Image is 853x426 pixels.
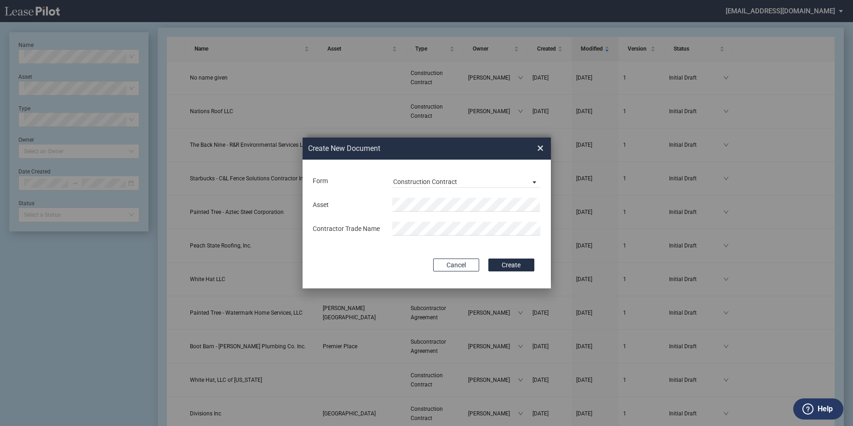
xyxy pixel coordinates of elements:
div: Asset [307,201,387,210]
div: Form [307,177,387,186]
div: Contractor Trade Name [307,225,387,234]
md-select: Lease Form: Construction Contract [392,174,541,188]
label: Help [818,403,833,415]
span: × [537,141,544,155]
button: Cancel [433,259,479,271]
button: Create [488,259,534,271]
h2: Create New Document [308,144,504,154]
input: Contractor Trade Name [392,222,541,236]
div: Construction Contract [393,178,457,185]
md-dialog: Create New ... [303,138,551,289]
